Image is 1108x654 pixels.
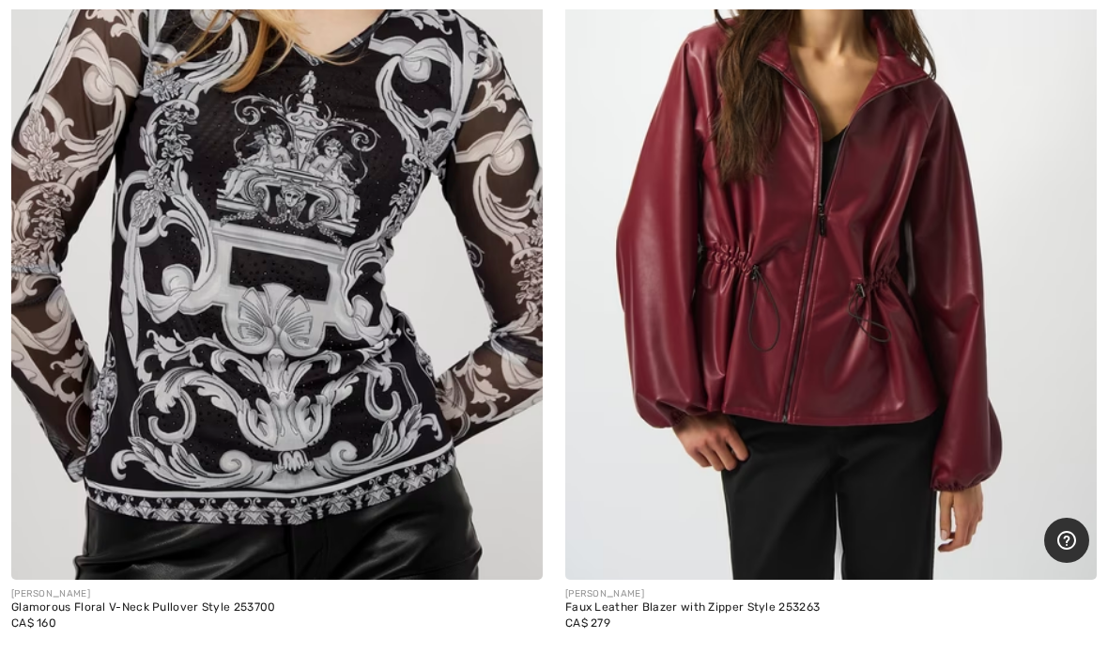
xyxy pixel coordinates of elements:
[565,601,1097,615] div: Faux Leather Blazer with Zipper Style 253263
[11,601,543,615] div: Glamorous Floral V-Neck Pullover Style 253700
[1044,518,1089,565] iframe: Opens a widget where you can find more information
[565,616,610,630] span: CA$ 279
[11,616,56,630] span: CA$ 160
[11,587,543,601] div: [PERSON_NAME]
[565,587,1097,601] div: [PERSON_NAME]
